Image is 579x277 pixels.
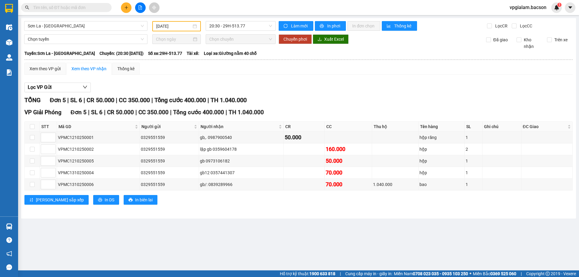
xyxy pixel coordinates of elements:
td: VPMC1210250005 [57,155,140,167]
span: 20:30 - 29H-513.77 [209,21,272,30]
span: | [340,270,341,277]
span: ĐC Giao [523,123,566,130]
span: In phơi [327,23,341,29]
span: Chọn tuyến [28,35,144,44]
span: | [226,109,227,116]
div: VPMC1210250005 [58,158,139,164]
div: hộp [419,169,464,176]
div: VPMC1310250004 [58,169,139,176]
div: 1 [466,134,481,141]
button: sort-ascending[PERSON_NAME] sắp xếp [24,195,89,205]
span: | [84,96,85,104]
button: printerIn DS [93,195,119,205]
img: warehouse-icon [6,39,12,46]
td: VPMC1210250002 [57,143,140,155]
span: 1 [558,3,560,7]
span: TH 1.040.000 [229,109,264,116]
th: CC [325,122,372,132]
span: Đơn 5 [50,96,66,104]
span: file-add [138,5,142,10]
th: STT [40,122,57,132]
span: printer [128,198,133,203]
div: gb,. 0987900540 [200,134,283,141]
img: logo-vxr [5,4,13,13]
span: down [83,85,87,90]
div: 70.000 [326,180,371,189]
span: sort-ascending [29,198,33,203]
span: copyright [546,272,550,276]
td: VPMC1310250004 [57,167,140,179]
span: Mã GD [59,123,134,130]
div: 1 [466,181,481,188]
span: | [207,96,209,104]
span: In biên lai [135,197,153,203]
div: gb12 0357441307 [200,169,283,176]
span: | [170,109,172,116]
span: message [6,264,12,270]
span: CR 50.000 [87,96,114,104]
span: SL 6 [91,109,103,116]
div: hộp [419,158,464,164]
div: Thống kê [117,65,134,72]
div: 1.040.000 [373,181,418,188]
input: 12/10/2025 [156,23,191,30]
span: CR 50.000 [107,109,134,116]
span: | [104,109,106,116]
button: bar-chartThống kê [382,21,417,31]
span: Lọc CC [517,23,533,29]
span: Xuất Excel [324,36,344,42]
div: 70.000 [326,168,371,177]
div: VPMC1210250001 [58,134,139,141]
button: aim [149,2,160,13]
input: Tìm tên, số ĐT hoặc mã đơn [33,4,104,11]
span: Miền Nam [394,270,468,277]
img: solution-icon [6,69,12,76]
button: syncLàm mới [279,21,313,31]
span: Số xe: 29H-513.77 [148,50,182,57]
span: TH 1.040.000 [210,96,247,104]
button: Chuyển phơi [279,34,312,44]
img: icon-new-feature [554,5,559,10]
td: VPMC1210250001 [57,132,140,143]
th: Ghi chú [482,122,521,132]
div: VPMC1310250006 [58,181,139,188]
th: Thu hộ [372,122,419,132]
span: Cung cấp máy in - giấy in: [345,270,392,277]
strong: 0708 023 035 - 0935 103 250 [413,271,468,276]
div: Xem theo VP nhận [71,65,106,72]
span: Chọn chuyến [209,35,272,44]
span: | [67,96,69,104]
td: VPMC1310250006 [57,179,140,190]
span: CC 350.000 [138,109,169,116]
span: Tổng cước 400.000 [173,109,224,116]
th: CR [284,122,324,132]
button: plus [121,2,131,13]
span: TỔNG [24,96,41,104]
span: question-circle [6,237,12,243]
span: bar-chart [387,24,392,29]
img: warehouse-icon [6,24,12,30]
sup: 1 [557,3,562,7]
span: | [151,96,153,104]
span: CC 350.000 [119,96,150,104]
th: Tên hàng [419,122,465,132]
strong: 0369 525 060 [490,271,516,276]
button: printerIn biên lai [124,195,157,205]
span: [PERSON_NAME] sắp xếp [36,197,84,203]
div: hộp răng [419,134,464,141]
span: Lọc CR [493,23,508,29]
span: Người nhận [201,123,277,130]
div: 0329551559 [141,181,198,188]
span: | [116,96,117,104]
span: Lọc VP Gửi [28,83,52,91]
div: lập gb 0359604178 [200,146,283,153]
span: | [135,109,137,116]
span: Làm mới [291,23,308,29]
span: Miền Bắc [473,270,516,277]
b: Tuyến: Sơn La - [GEOGRAPHIC_DATA] [24,51,95,56]
span: Chuyến: (20:30 [DATE]) [100,50,144,57]
span: printer [98,198,102,203]
span: | [521,270,522,277]
div: gb 0973106182 [200,158,283,164]
div: 1 [466,158,481,164]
